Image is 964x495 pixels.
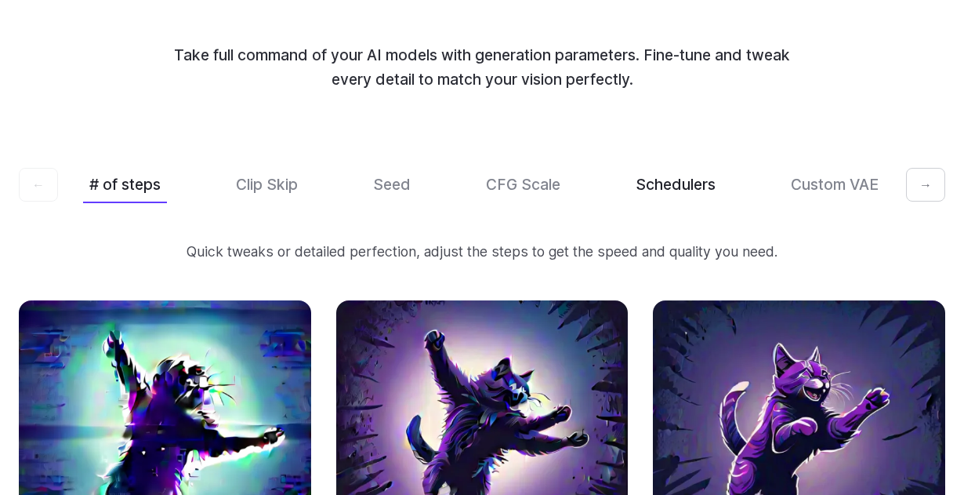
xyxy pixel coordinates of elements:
[480,166,567,203] button: CFG Scale
[906,168,945,202] button: →
[156,43,808,91] p: Take full command of your AI models with generation parameters. Fine-tune and tweak every detail ...
[83,166,167,203] button: # of steps
[230,166,304,203] button: Clip Skip
[367,166,417,203] button: Seed
[785,166,885,203] button: Custom VAE
[19,168,58,202] button: ←
[19,241,945,263] p: Quick tweaks or detailed perfection, adjust the steps to get the speed and quality you need.
[629,166,722,203] button: Schedulers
